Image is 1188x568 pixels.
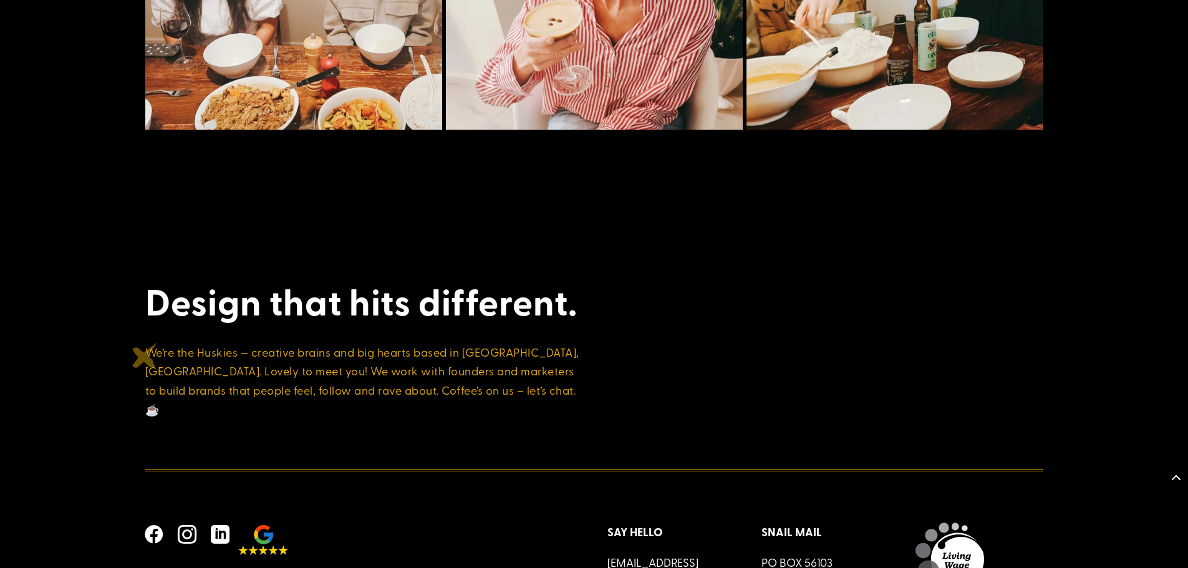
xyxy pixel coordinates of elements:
a: 5 stars on google [238,525,291,555]
a:  [205,519,238,549]
span:  [172,519,202,549]
span:  [139,519,169,549]
a:  [139,519,172,549]
p: We’re the Huskies — creative brains and big hearts based in [GEOGRAPHIC_DATA], [GEOGRAPHIC_DATA].... [145,343,581,419]
a:  [172,519,205,549]
h2: Design that hits different. [145,280,581,330]
img: 5 stars on google [238,525,288,555]
span: ☕️ [145,402,160,417]
strong: Snail Mail [761,524,822,540]
strong: Say Hello [607,524,663,540]
span:  [205,519,235,549]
